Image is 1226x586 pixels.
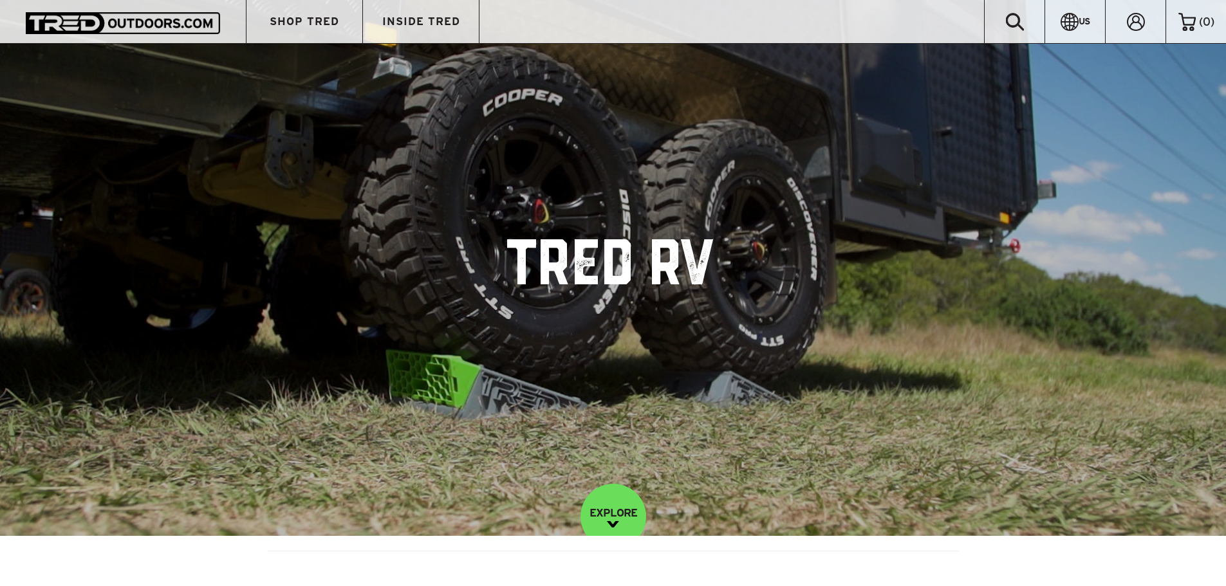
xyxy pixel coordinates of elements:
[26,12,220,33] img: TRED Outdoors America
[270,16,339,27] span: SHOP TRED
[507,239,719,297] h1: TRED RV
[1178,13,1196,31] img: cart-icon
[382,16,460,27] span: INSIDE TRED
[580,484,646,549] a: EXPLORE
[1199,16,1214,28] span: ( )
[607,521,619,527] img: down-image
[1203,15,1211,28] span: 0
